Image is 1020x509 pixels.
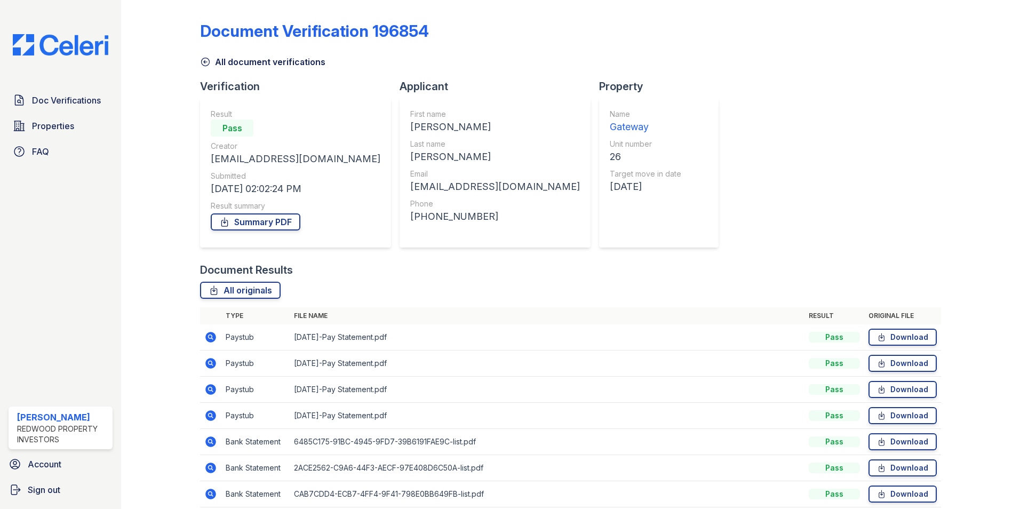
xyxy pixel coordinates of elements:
[868,486,937,503] a: Download
[200,282,281,299] a: All originals
[221,429,290,455] td: Bank Statement
[28,458,61,471] span: Account
[221,307,290,324] th: Type
[4,454,117,475] a: Account
[9,90,113,111] a: Doc Verifications
[28,483,60,496] span: Sign out
[809,384,860,395] div: Pass
[290,307,804,324] th: File name
[610,149,681,164] div: 26
[610,169,681,179] div: Target move in date
[32,94,101,107] span: Doc Verifications
[410,198,580,209] div: Phone
[9,141,113,162] a: FAQ
[211,120,253,137] div: Pass
[221,403,290,429] td: Paystub
[200,21,429,41] div: Document Verification 196854
[804,307,864,324] th: Result
[410,209,580,224] div: [PHONE_NUMBER]
[4,34,117,55] img: CE_Logo_Blue-a8612792a0a2168367f1c8372b55b34899dd931a85d93a1a3d3e32e68fde9ad4.png
[400,79,599,94] div: Applicant
[32,120,74,132] span: Properties
[200,79,400,94] div: Verification
[290,403,804,429] td: [DATE]-Pay Statement.pdf
[17,424,108,445] div: Redwood Property Investors
[211,152,380,166] div: [EMAIL_ADDRESS][DOMAIN_NAME]
[868,459,937,476] a: Download
[809,358,860,369] div: Pass
[809,410,860,421] div: Pass
[868,433,937,450] a: Download
[868,329,937,346] a: Download
[221,351,290,377] td: Paystub
[200,263,293,277] div: Document Results
[290,351,804,377] td: [DATE]-Pay Statement.pdf
[410,109,580,120] div: First name
[211,109,380,120] div: Result
[410,120,580,134] div: [PERSON_NAME]
[211,141,380,152] div: Creator
[410,179,580,194] div: [EMAIL_ADDRESS][DOMAIN_NAME]
[864,307,941,324] th: Original file
[4,479,117,500] a: Sign out
[221,324,290,351] td: Paystub
[290,481,804,507] td: CAB7CDD4-ECB7-4FF4-9F41-798E0BB649FB-list.pdf
[610,179,681,194] div: [DATE]
[410,169,580,179] div: Email
[809,463,860,473] div: Pass
[290,429,804,455] td: 6485C175-91BC-4945-9FD7-39B6191FAE9C-list.pdf
[200,55,325,68] a: All document verifications
[809,436,860,447] div: Pass
[868,355,937,372] a: Download
[610,109,681,134] a: Name Gateway
[610,120,681,134] div: Gateway
[9,115,113,137] a: Properties
[32,145,49,158] span: FAQ
[610,109,681,120] div: Name
[221,377,290,403] td: Paystub
[610,139,681,149] div: Unit number
[809,332,860,343] div: Pass
[868,381,937,398] a: Download
[290,455,804,481] td: 2ACE2562-C9A6-44F3-AECF-97E408D6C50A-list.pdf
[221,481,290,507] td: Bank Statement
[410,139,580,149] div: Last name
[290,324,804,351] td: [DATE]-Pay Statement.pdf
[17,411,108,424] div: [PERSON_NAME]
[211,181,380,196] div: [DATE] 02:02:24 PM
[410,149,580,164] div: [PERSON_NAME]
[211,171,380,181] div: Submitted
[599,79,727,94] div: Property
[809,489,860,499] div: Pass
[211,213,300,230] a: Summary PDF
[290,377,804,403] td: [DATE]-Pay Statement.pdf
[221,455,290,481] td: Bank Statement
[868,407,937,424] a: Download
[211,201,380,211] div: Result summary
